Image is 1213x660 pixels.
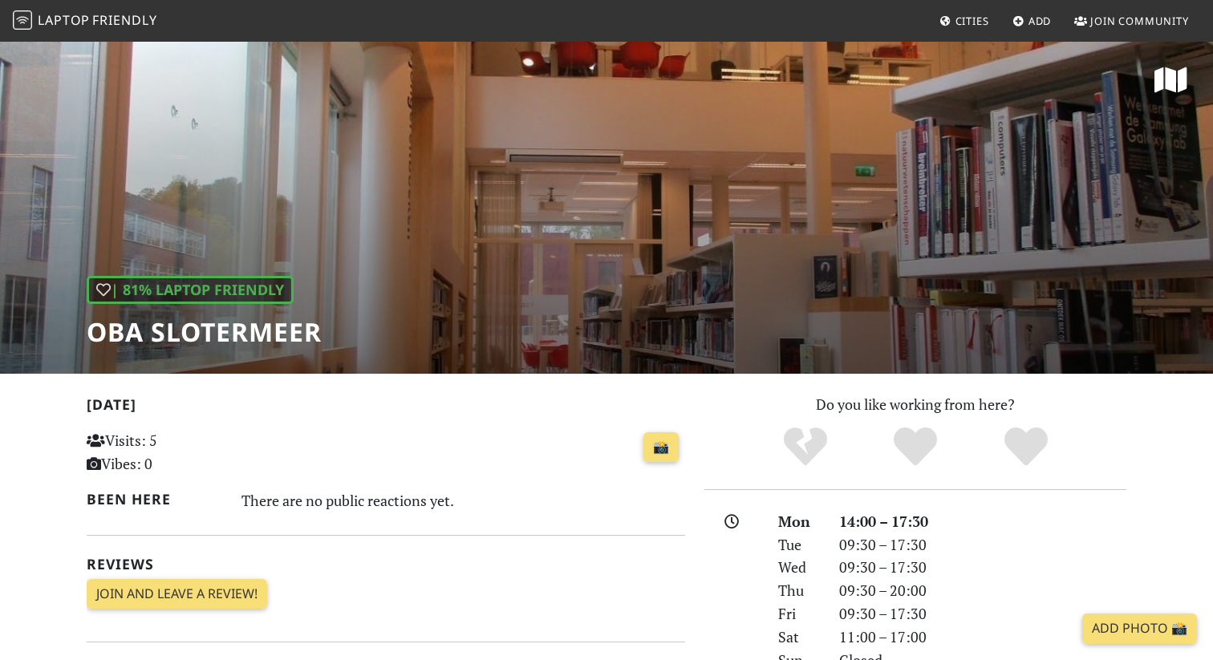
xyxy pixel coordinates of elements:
div: There are no public reactions yet. [241,488,686,513]
span: Friendly [92,11,156,29]
h2: Reviews [87,556,685,573]
div: Definitely! [971,425,1081,469]
div: Thu [769,579,830,602]
div: Mon [769,510,830,533]
div: Tue [769,533,830,557]
p: Do you like working from here? [704,393,1126,416]
div: 09:30 – 17:30 [830,556,1136,579]
h2: [DATE] [87,396,685,419]
div: Fri [769,602,830,626]
a: Join Community [1068,6,1195,35]
span: Laptop [38,11,90,29]
div: | 81% Laptop Friendly [87,276,294,304]
p: Visits: 5 Vibes: 0 [87,429,274,476]
div: Wed [769,556,830,579]
div: Sat [769,626,830,649]
div: 14:00 – 17:30 [830,510,1136,533]
a: 📸 [643,432,679,463]
div: 09:30 – 20:00 [830,579,1136,602]
div: 09:30 – 17:30 [830,533,1136,557]
a: Add [1006,6,1058,35]
div: 09:30 – 17:30 [830,602,1136,626]
a: Add Photo 📸 [1082,613,1197,644]
div: Yes [860,425,971,469]
img: LaptopFriendly [13,10,32,30]
span: Join Community [1090,14,1189,28]
div: No [750,425,861,469]
h1: OBA Slotermeer [87,317,322,347]
div: 11:00 – 17:00 [830,626,1136,649]
a: Cities [933,6,996,35]
span: Cities [955,14,989,28]
a: Join and leave a review! [87,579,267,609]
h2: Been here [87,491,222,508]
a: LaptopFriendly LaptopFriendly [13,7,157,35]
span: Add [1028,14,1052,28]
